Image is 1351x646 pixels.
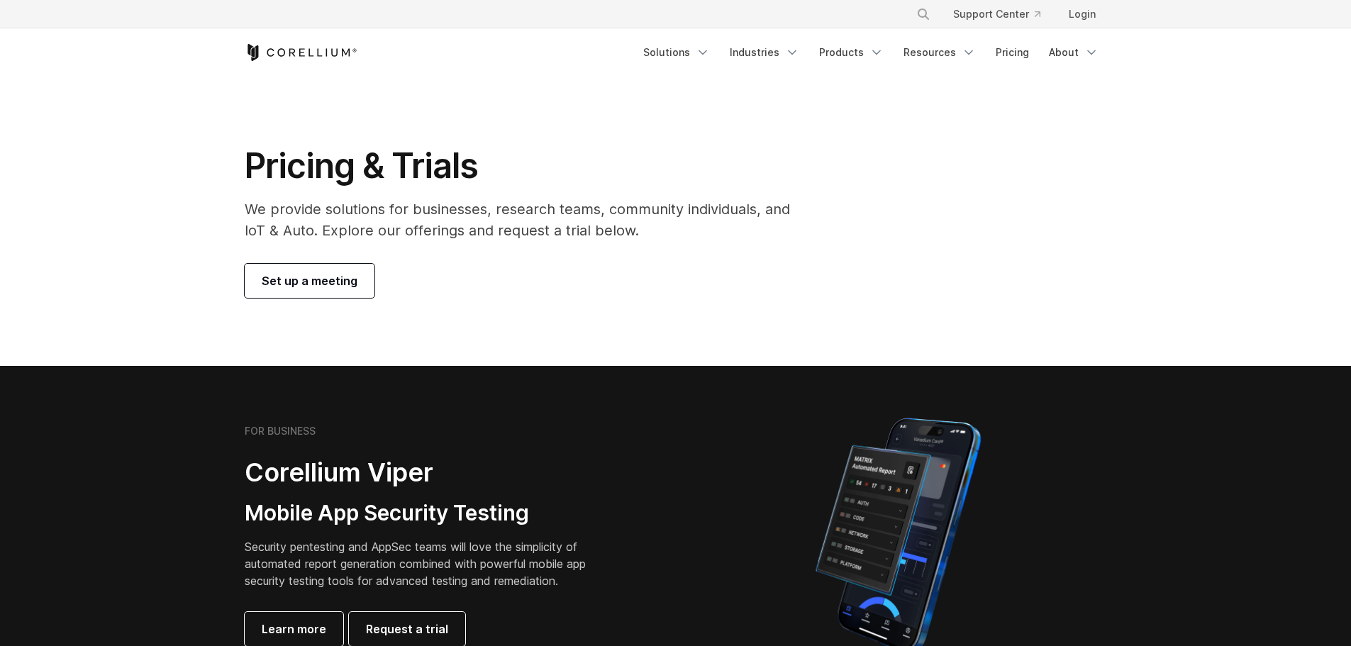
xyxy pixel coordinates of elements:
span: Set up a meeting [262,272,357,289]
h6: FOR BUSINESS [245,425,316,438]
a: Request a trial [349,612,465,646]
h1: Pricing & Trials [245,145,810,187]
a: About [1040,40,1107,65]
a: Learn more [245,612,343,646]
h3: Mobile App Security Testing [245,500,608,527]
h2: Corellium Viper [245,457,608,489]
div: Navigation Menu [899,1,1107,27]
a: Set up a meeting [245,264,374,298]
a: Resources [895,40,984,65]
a: Corellium Home [245,44,357,61]
p: We provide solutions for businesses, research teams, community individuals, and IoT & Auto. Explo... [245,199,810,241]
a: Login [1057,1,1107,27]
a: Pricing [987,40,1038,65]
button: Search [911,1,936,27]
a: Products [811,40,892,65]
span: Request a trial [366,620,448,637]
a: Industries [721,40,808,65]
span: Learn more [262,620,326,637]
p: Security pentesting and AppSec teams will love the simplicity of automated report generation comb... [245,538,608,589]
a: Support Center [942,1,1052,27]
div: Navigation Menu [635,40,1107,65]
a: Solutions [635,40,718,65]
